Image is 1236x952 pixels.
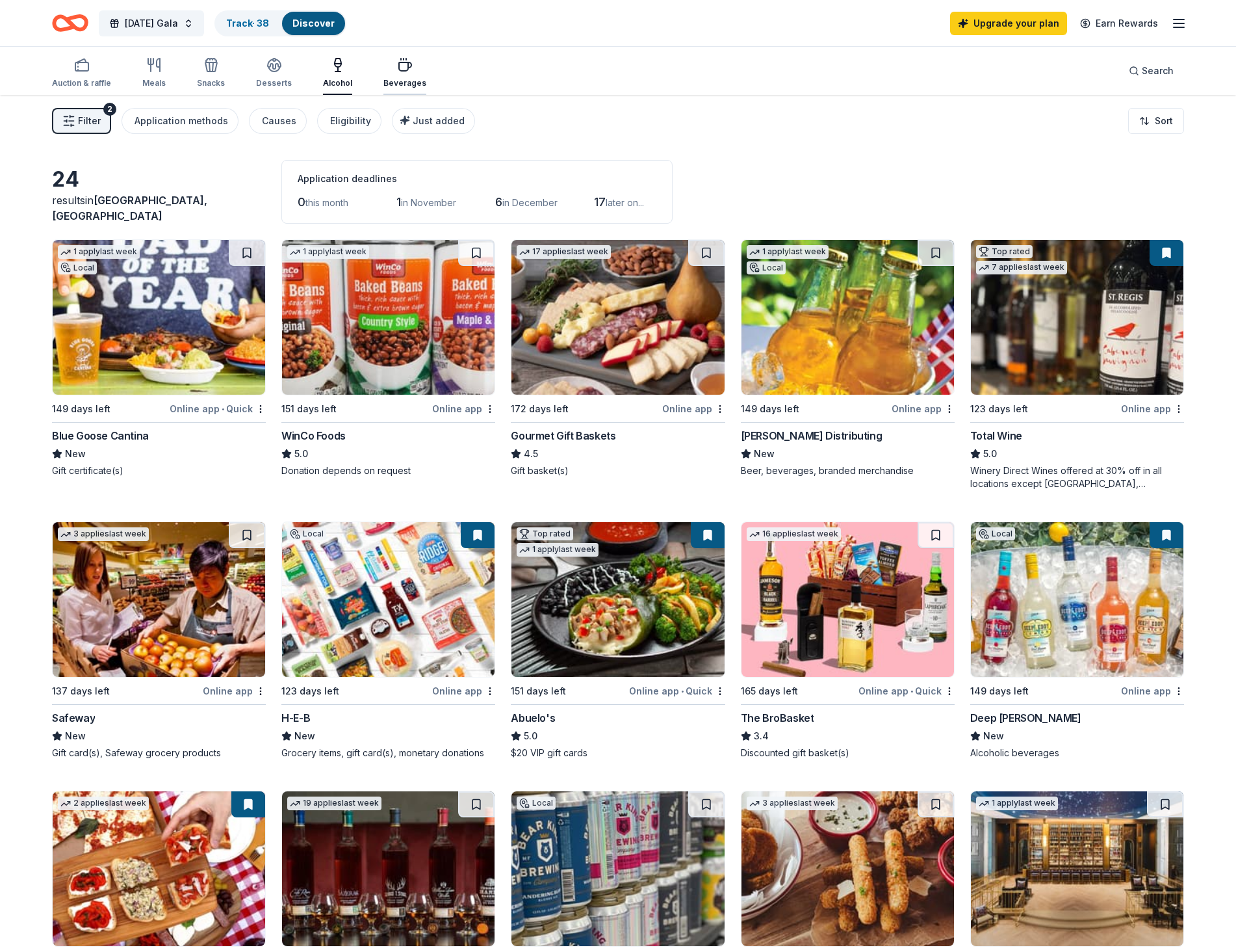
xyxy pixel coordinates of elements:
[53,522,265,677] img: Image for Safeway
[976,245,1033,258] div: Top rated
[52,239,266,477] a: Image for Blue Goose Cantina1 applylast weekLocal149 days leftOnline app•QuickBlue Goose CantinaN...
[287,797,381,810] div: 19 applies last week
[281,239,495,477] a: Image for WinCo Foods1 applylast week151 days leftOnline appWinCo Foods5.0Donation depends on req...
[754,446,775,462] span: New
[287,527,326,540] div: Local
[52,401,110,417] div: 149 days left
[203,683,266,699] div: Online app
[298,195,305,209] span: 0
[226,18,269,29] a: Track· 38
[142,52,166,95] button: Meals
[222,404,224,414] span: •
[511,464,725,477] div: Gift basket(s)
[502,197,558,208] span: in December
[135,113,228,129] div: Application methods
[511,428,615,443] div: Gourmet Gift Baskets
[52,194,207,222] span: in
[971,522,1183,677] img: Image for Deep Eddy Vodka
[747,797,838,810] div: 3 applies last week
[58,527,149,541] div: 3 applies last week
[511,522,724,677] img: Image for Abuelo's
[971,240,1183,395] img: Image for Total Wine
[323,52,352,95] button: Alcohol
[281,683,339,699] div: 123 days left
[511,240,724,395] img: Image for Gourmet Gift Baskets
[262,113,296,129] div: Causes
[950,12,1067,35] a: Upgrade your plan
[976,261,1067,274] div: 7 applies last week
[52,683,110,699] div: 137 days left
[662,401,725,417] div: Online app
[53,791,265,946] img: Image for Grimaldi's
[741,428,882,443] div: [PERSON_NAME] Distributing
[305,197,348,208] span: this month
[524,446,538,462] span: 4.5
[197,52,225,95] button: Snacks
[392,108,475,134] button: Just added
[594,195,606,209] span: 17
[970,710,1081,726] div: Deep [PERSON_NAME]
[741,791,954,946] img: Image for Old Chicago Pizza & Taproom
[517,797,556,810] div: Local
[170,401,266,417] div: Online app Quick
[317,108,381,134] button: Eligibility
[281,401,337,417] div: 151 days left
[292,18,335,29] a: Discover
[511,401,569,417] div: 172 days left
[99,10,204,36] button: [DATE] Gala
[741,683,798,699] div: 165 days left
[78,113,101,129] span: Filter
[52,52,111,95] button: Auction & raffle
[858,683,955,699] div: Online app Quick
[281,710,310,726] div: H-E-B
[511,683,566,699] div: 151 days left
[52,710,95,726] div: Safeway
[256,78,292,88] div: Desserts
[629,683,725,699] div: Online app Quick
[524,728,537,744] span: 5.0
[511,522,725,760] a: Image for Abuelo's Top rated1 applylast week151 days leftOnline app•QuickAbuelo's5.0$20 VIP gift ...
[747,261,786,274] div: Local
[65,446,86,462] span: New
[754,728,769,744] span: 3.4
[511,747,725,760] div: $20 VIP gift cards
[214,10,346,36] button: Track· 38Discover
[971,791,1183,946] img: Image for Bacardi Limited
[1155,113,1173,129] span: Sort
[741,240,954,395] img: Image for Andrews Distributing
[52,78,111,88] div: Auction & raffle
[58,261,97,274] div: Local
[1121,683,1184,699] div: Online app
[432,683,495,699] div: Online app
[52,194,207,222] span: [GEOGRAPHIC_DATA], [GEOGRAPHIC_DATA]
[53,240,265,395] img: Image for Blue Goose Cantina
[396,195,401,209] span: 1
[282,791,495,946] img: Image for Buffalo Trace Distillery
[294,728,315,744] span: New
[281,747,495,760] div: Grocery items, gift card(s), monetary donations
[970,683,1029,699] div: 149 days left
[741,747,955,760] div: Discounted gift basket(s)
[976,797,1058,810] div: 1 apply last week
[970,239,1184,490] a: Image for Total WineTop rated7 applieslast week123 days leftOnline appTotal Wine5.0Winery Direct ...
[983,728,1004,744] span: New
[294,446,308,462] span: 5.0
[747,527,841,541] div: 16 applies last week
[681,686,684,696] span: •
[511,710,555,726] div: Abuelo's
[606,197,644,208] span: later on...
[741,710,814,726] div: The BroBasket
[52,464,266,477] div: Gift certificate(s)
[287,245,369,259] div: 1 apply last week
[125,16,178,31] span: [DATE] Gala
[970,522,1184,760] a: Image for Deep Eddy VodkaLocal149 days leftOnline appDeep [PERSON_NAME]NewAlcoholic beverages
[58,797,149,810] div: 2 applies last week
[910,686,913,696] span: •
[517,543,599,557] div: 1 apply last week
[330,113,371,129] div: Eligibility
[432,401,495,417] div: Online app
[741,464,955,477] div: Beer, beverages, branded merchandise
[970,401,1028,417] div: 123 days left
[383,78,426,88] div: Beverages
[52,428,149,443] div: Blue Goose Cantina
